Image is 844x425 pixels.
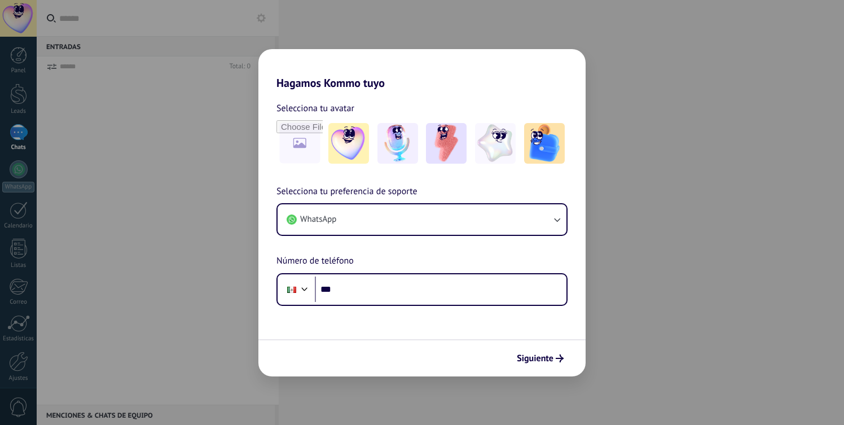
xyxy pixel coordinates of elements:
button: Siguiente [512,349,569,368]
span: Selecciona tu preferencia de soporte [276,185,417,199]
span: Selecciona tu avatar [276,101,354,116]
span: Siguiente [517,354,553,362]
span: WhatsApp [300,214,336,225]
div: Mexico: + 52 [281,278,302,301]
span: Número de teléfono [276,254,354,269]
button: WhatsApp [278,204,566,235]
h2: Hagamos Kommo tuyo [258,49,586,90]
img: -5.jpeg [524,123,565,164]
img: -4.jpeg [475,123,516,164]
img: -2.jpeg [377,123,418,164]
img: -1.jpeg [328,123,369,164]
img: -3.jpeg [426,123,467,164]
